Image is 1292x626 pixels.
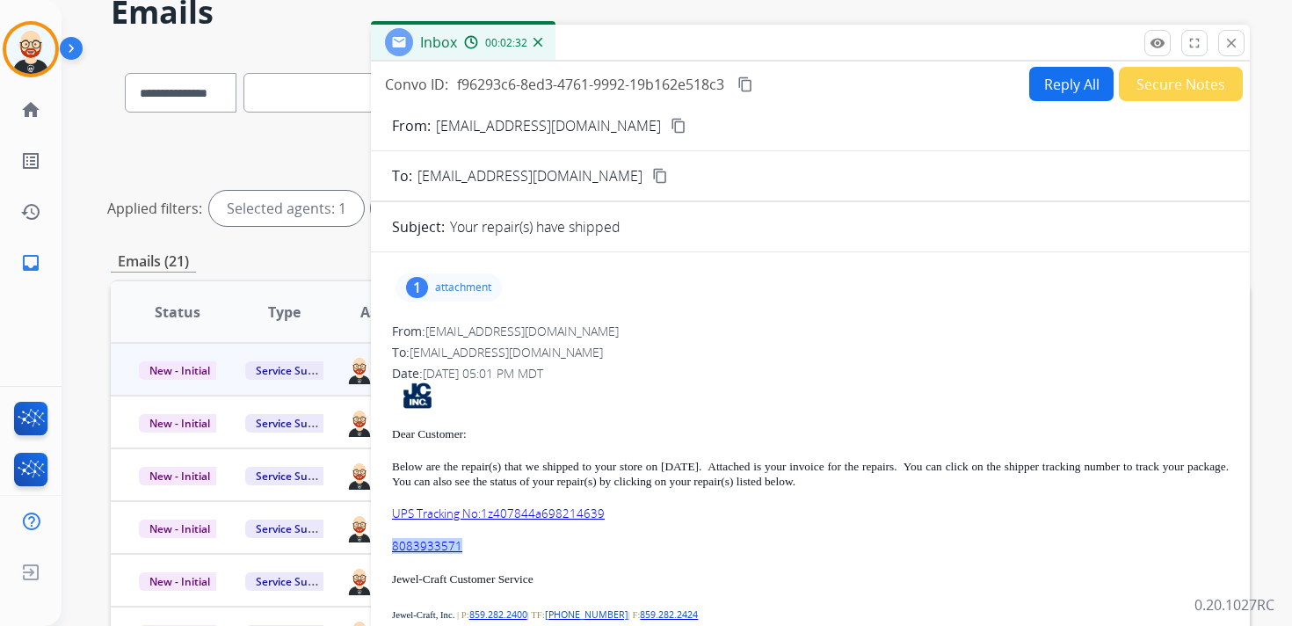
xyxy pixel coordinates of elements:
span: | P: | TF: | F: [457,610,698,620]
img: agent-avatar [345,513,374,542]
div: Date: [392,365,1229,382]
div: From: [392,323,1229,340]
span: f96293c6-8ed3-4761-9992-19b162e518c3 [457,75,724,94]
img: avatar [6,25,55,74]
span: [EMAIL_ADDRESS][DOMAIN_NAME] [417,165,642,186]
span: Service Support [245,361,345,380]
span: Service Support [245,467,345,485]
p: Emails (21) [111,251,196,273]
mat-icon: inbox [20,252,41,273]
span: [DATE] 05:01 PM MDT [423,365,543,382]
img: jc_logo.png [392,382,443,409]
a: 859.282.2424 [640,608,698,621]
p: [EMAIL_ADDRESS][DOMAIN_NAME] [436,115,661,136]
img: agent-avatar [345,460,374,490]
span: Inbox [420,33,457,52]
img: agent-avatar [345,354,374,384]
p: From: [392,115,431,136]
button: Reply All [1029,67,1114,101]
span: New - Initial [139,467,221,485]
mat-icon: content_copy [652,168,668,184]
span: [EMAIL_ADDRESS][DOMAIN_NAME] [410,344,603,360]
span: Service Support [245,572,345,591]
img: agent-avatar [345,407,374,437]
p: Applied filters: [107,198,202,219]
a: UPS Tracking No:1z407844a698214639 [392,506,605,521]
button: Secure Notes [1119,67,1243,101]
span: Jewel-Craft Customer Service [392,572,533,586]
p: Subject: [392,216,445,237]
mat-icon: close [1223,35,1239,51]
span: New - Initial [139,572,221,591]
a: [PHONE_NUMBER] [545,608,628,621]
span: Dear Customer: [392,427,467,440]
span: New - Initial [139,520,221,538]
div: Selected agents: 1 [209,191,364,226]
mat-icon: content_copy [671,118,686,134]
p: attachment [435,280,491,295]
div: 1 [406,277,428,298]
span: Service Support [245,520,345,538]
span: Assignee [360,302,422,323]
span: 00:02:32 [485,36,527,50]
mat-icon: history [20,201,41,222]
span: Type [268,302,301,323]
span: Jewel-Craft, Inc. [392,610,454,620]
p: To: [392,165,412,186]
span: New - Initial [139,414,221,433]
mat-icon: fullscreen [1187,35,1202,51]
img: agent-avatar [345,565,374,595]
p: Convo ID: [385,74,448,95]
span: [EMAIL_ADDRESS][DOMAIN_NAME] [425,323,619,339]
div: To: [392,344,1229,361]
mat-icon: remove_red_eye [1150,35,1165,51]
p: Your repair(s) have shipped [450,216,621,237]
a: 8083933571 [392,538,462,554]
span: Service Support [245,414,345,433]
a: 859.282.2400 [469,608,527,621]
p: 0.20.1027RC [1194,594,1274,615]
span: Below are the repair(s) that we shipped to your store on [DATE]. Attached is your invoice for the... [392,460,1229,488]
mat-icon: list_alt [20,150,41,171]
mat-icon: home [20,99,41,120]
span: New - Initial [139,361,221,380]
span: Status [155,302,200,323]
mat-icon: content_copy [737,76,753,92]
